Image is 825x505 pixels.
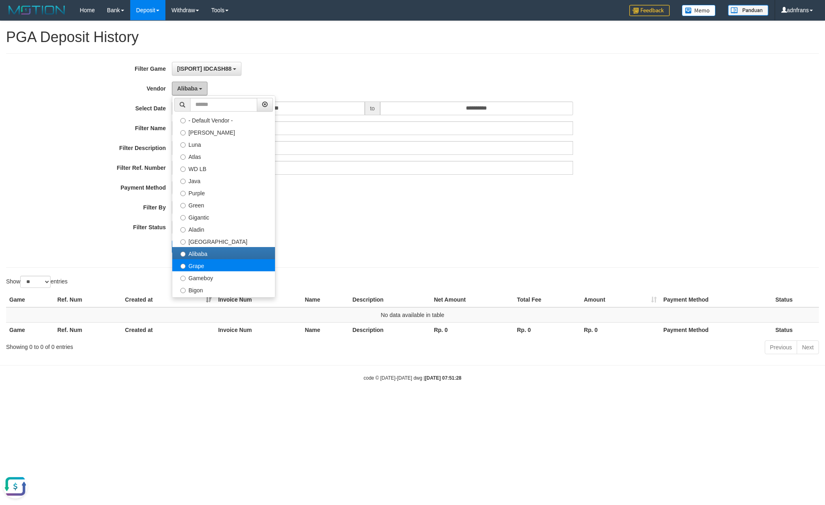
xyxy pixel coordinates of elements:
th: Ref. Num [54,292,122,307]
img: panduan.png [728,5,768,16]
input: Luna [180,142,186,148]
input: Alibaba [180,251,186,257]
input: Bigon [180,288,186,293]
label: Show entries [6,276,68,288]
th: Amount: activate to sort column ascending [581,292,660,307]
select: Showentries [20,276,51,288]
th: Payment Method [660,322,772,337]
input: Atlas [180,154,186,160]
img: MOTION_logo.png [6,4,68,16]
button: Open LiveChat chat widget [3,3,27,27]
th: Description [349,322,430,337]
a: Next [797,340,819,354]
th: Rp. 0 [581,322,660,337]
label: Atlas [172,150,275,162]
button: [ISPORT] IDCASH88 [172,62,241,76]
span: [ISPORT] IDCASH88 [177,66,232,72]
th: Invoice Num [215,292,301,307]
td: No data available in table [6,307,819,323]
label: Grape [172,259,275,271]
label: Purple [172,186,275,199]
label: Alibaba [172,247,275,259]
span: Alibaba [177,85,198,92]
label: Aladin [172,223,275,235]
input: [PERSON_NAME] [180,130,186,135]
th: Game [6,322,54,337]
th: Name [302,322,349,337]
div: Showing 0 to 0 of 0 entries [6,340,338,351]
label: Green [172,199,275,211]
th: Rp. 0 [431,322,514,337]
label: [GEOGRAPHIC_DATA] [172,235,275,247]
label: Luna [172,138,275,150]
a: Previous [765,340,797,354]
input: Gameboy [180,276,186,281]
button: Alibaba [172,82,207,95]
th: Game [6,292,54,307]
th: Created at: activate to sort column ascending [122,292,215,307]
input: Green [180,203,186,208]
th: Invoice Num [215,322,301,337]
input: - Default Vendor - [180,118,186,123]
th: Payment Method [660,292,772,307]
label: - Default Vendor - [172,114,275,126]
span: to [365,101,380,115]
label: Java [172,174,275,186]
input: Grape [180,264,186,269]
th: Created at [122,322,215,337]
th: Name [302,292,349,307]
th: Net Amount [431,292,514,307]
label: Gameboy [172,271,275,283]
input: [GEOGRAPHIC_DATA] [180,239,186,245]
th: Description [349,292,430,307]
h1: PGA Deposit History [6,29,819,45]
input: Purple [180,191,186,196]
input: Aladin [180,227,186,232]
label: Gigantic [172,211,275,223]
input: Java [180,179,186,184]
small: code © [DATE]-[DATE] dwg | [364,375,461,381]
label: [PERSON_NAME] [172,126,275,138]
th: Status [772,292,819,307]
th: Status [772,322,819,337]
th: Rp. 0 [514,322,580,337]
input: WD LB [180,167,186,172]
img: Feedback.jpg [629,5,670,16]
input: Gigantic [180,215,186,220]
img: Button%20Memo.svg [682,5,716,16]
label: WD LB [172,162,275,174]
label: Bigon [172,283,275,296]
label: Allstar [172,296,275,308]
th: Ref. Num [54,322,122,337]
th: Total Fee [514,292,580,307]
strong: [DATE] 07:51:28 [425,375,461,381]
